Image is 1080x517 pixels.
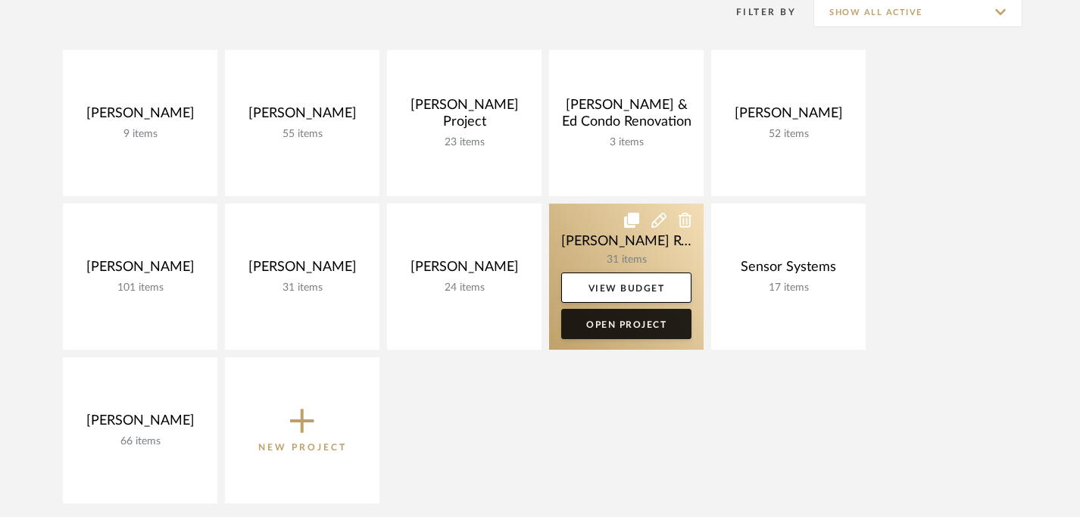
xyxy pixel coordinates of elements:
[399,136,529,149] div: 23 items
[237,259,367,282] div: [PERSON_NAME]
[237,105,367,128] div: [PERSON_NAME]
[75,413,205,435] div: [PERSON_NAME]
[225,357,379,503] button: New Project
[561,309,691,339] a: Open Project
[723,105,854,128] div: [PERSON_NAME]
[75,259,205,282] div: [PERSON_NAME]
[399,282,529,294] div: 24 items
[237,128,367,141] div: 55 items
[723,259,854,282] div: Sensor Systems
[723,282,854,294] div: 17 items
[561,136,691,149] div: 3 items
[561,273,691,303] a: View Budget
[561,97,691,136] div: [PERSON_NAME] & Ed Condo Renovation
[237,282,367,294] div: 31 items
[75,128,205,141] div: 9 items
[716,5,796,20] div: Filter By
[75,435,205,448] div: 66 items
[723,128,854,141] div: 52 items
[75,282,205,294] div: 101 items
[258,440,347,455] p: New Project
[75,105,205,128] div: [PERSON_NAME]
[399,259,529,282] div: [PERSON_NAME]
[399,97,529,136] div: [PERSON_NAME] Project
